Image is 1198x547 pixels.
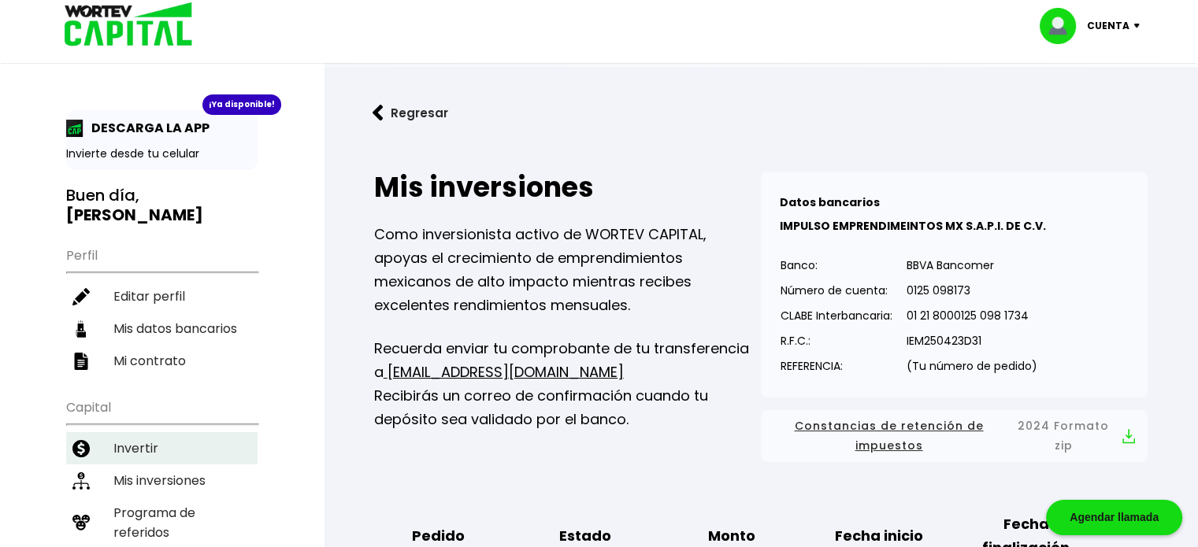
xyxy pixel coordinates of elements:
a: Mis datos bancarios [66,312,258,345]
img: icon-down [1129,24,1151,28]
a: [EMAIL_ADDRESS][DOMAIN_NAME] [384,362,624,382]
img: recomiendanos-icon.9b8e9327.svg [72,514,90,531]
p: Como inversionista activo de WORTEV CAPITAL, apoyas el crecimiento de emprendimientos mexicanos d... [374,223,761,317]
b: [PERSON_NAME] [66,204,203,226]
span: Constancias de retención de impuestos [773,416,1004,456]
p: Cuenta [1087,14,1129,38]
a: Editar perfil [66,280,258,312]
p: IEM250423D31 [907,329,1037,353]
img: contrato-icon.f2db500c.svg [72,353,90,370]
div: Agendar llamada [1046,500,1182,535]
img: app-icon [66,120,83,137]
img: inversiones-icon.6695dc30.svg [72,472,90,490]
p: Banco: [781,253,892,277]
p: REFERENCIA: [781,354,892,378]
p: Invierte desde tu celular [66,146,258,162]
b: IMPULSO EMPRENDIMEINTOS MX S.A.P.I. DE C.V. [780,218,1046,234]
a: Invertir [66,432,258,464]
h3: Buen día, [66,186,258,225]
ul: Perfil [66,238,258,377]
p: Recuerda enviar tu comprobante de tu transferencia a Recibirás un correo de confirmación cuando t... [374,337,761,431]
img: profile-image [1040,8,1087,44]
a: Mis inversiones [66,464,258,497]
button: Constancias de retención de impuestos2024 Formato zip [773,416,1135,456]
p: R.F.C.: [781,329,892,353]
b: Datos bancarios [780,194,880,210]
h2: Mis inversiones [374,172,761,203]
img: datos-icon.10cf9172.svg [72,320,90,338]
a: Mi contrato [66,345,258,377]
img: flecha izquierda [373,105,384,121]
button: Regresar [349,92,472,134]
img: invertir-icon.b3b967d7.svg [72,440,90,457]
p: DESCARGA LA APP [83,118,210,138]
p: 0125 098173 [907,279,1037,302]
p: CLABE Interbancaria: [781,304,892,327]
p: Número de cuenta: [781,279,892,302]
img: editar-icon.952d3147.svg [72,288,90,305]
p: 01 21 8000125 098 1734 [907,304,1037,327]
div: ¡Ya disponible! [202,94,281,115]
a: flecha izquierdaRegresar [349,92,1173,134]
p: BBVA Bancomer [907,253,1037,277]
p: (Tu número de pedido) [907,354,1037,378]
